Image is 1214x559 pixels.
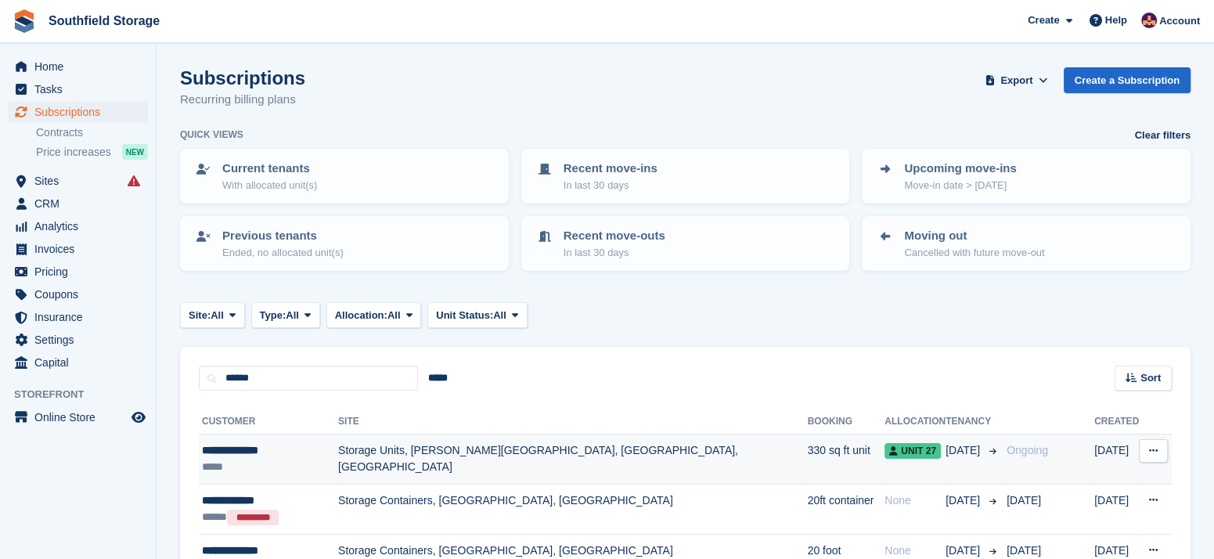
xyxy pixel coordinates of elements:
[36,125,148,140] a: Contracts
[946,492,983,509] span: [DATE]
[129,408,148,427] a: Preview store
[884,492,946,509] div: None
[564,227,665,245] p: Recent move-outs
[8,215,148,237] a: menu
[8,261,148,283] a: menu
[128,175,140,187] i: Smart entry sync failures have occurred
[863,150,1189,202] a: Upcoming move-ins Move-in date > [DATE]
[34,101,128,123] span: Subscriptions
[34,215,128,237] span: Analytics
[884,543,946,559] div: None
[564,178,657,193] p: In last 30 days
[211,308,224,323] span: All
[863,218,1189,269] a: Moving out Cancelled with future move-out
[427,302,527,328] button: Unit Status: All
[8,283,148,305] a: menu
[36,145,111,160] span: Price increases
[222,245,344,261] p: Ended, no allocated unit(s)
[251,302,320,328] button: Type: All
[946,543,983,559] span: [DATE]
[904,227,1044,245] p: Moving out
[222,227,344,245] p: Previous tenants
[946,442,983,459] span: [DATE]
[34,170,128,192] span: Sites
[1028,13,1059,28] span: Create
[180,302,245,328] button: Site: All
[807,409,884,435] th: Booking
[34,352,128,373] span: Capital
[493,308,506,323] span: All
[34,261,128,283] span: Pricing
[8,406,148,428] a: menu
[182,218,507,269] a: Previous tenants Ended, no allocated unit(s)
[1007,494,1041,507] span: [DATE]
[34,406,128,428] span: Online Store
[387,308,401,323] span: All
[523,218,848,269] a: Recent move-outs In last 30 days
[222,160,317,178] p: Current tenants
[1140,370,1161,386] span: Sort
[904,178,1016,193] p: Move-in date > [DATE]
[34,329,128,351] span: Settings
[8,101,148,123] a: menu
[338,484,807,534] td: Storage Containers, [GEOGRAPHIC_DATA], [GEOGRAPHIC_DATA]
[180,128,243,142] h6: Quick views
[42,8,166,34] a: Southfield Storage
[946,409,1000,435] th: Tenancy
[8,352,148,373] a: menu
[982,67,1051,93] button: Export
[884,443,941,459] span: Unit 27
[8,238,148,260] a: menu
[199,409,338,435] th: Customer
[1007,444,1048,456] span: Ongoing
[884,409,946,435] th: Allocation
[904,245,1044,261] p: Cancelled with future move-out
[904,160,1016,178] p: Upcoming move-ins
[34,78,128,100] span: Tasks
[1064,67,1191,93] a: Create a Subscription
[1007,544,1041,557] span: [DATE]
[14,387,156,402] span: Storefront
[326,302,422,328] button: Allocation: All
[260,308,286,323] span: Type:
[436,308,493,323] span: Unit Status:
[807,484,884,534] td: 20ft container
[338,435,807,485] td: Storage Units, [PERSON_NAME][GEOGRAPHIC_DATA], [GEOGRAPHIC_DATA], [GEOGRAPHIC_DATA]
[34,283,128,305] span: Coupons
[1141,13,1157,28] img: Sharon Law
[1159,13,1200,29] span: Account
[1134,128,1191,143] a: Clear filters
[8,193,148,215] a: menu
[34,238,128,260] span: Invoices
[122,144,148,160] div: NEW
[1105,13,1127,28] span: Help
[180,67,305,88] h1: Subscriptions
[182,150,507,202] a: Current tenants With allocated unit(s)
[34,56,128,78] span: Home
[286,308,299,323] span: All
[36,143,148,160] a: Price increases NEW
[1094,435,1139,485] td: [DATE]
[8,78,148,100] a: menu
[8,56,148,78] a: menu
[1094,484,1139,534] td: [DATE]
[338,409,807,435] th: Site
[34,193,128,215] span: CRM
[189,308,211,323] span: Site:
[8,306,148,328] a: menu
[564,160,657,178] p: Recent move-ins
[13,9,36,33] img: stora-icon-8386f47178a22dfd0bd8f6a31ec36ba5ce8667c1dd55bd0f319d3a0aa187defe.svg
[1094,409,1139,435] th: Created
[34,306,128,328] span: Insurance
[807,435,884,485] td: 330 sq ft unit
[523,150,848,202] a: Recent move-ins In last 30 days
[564,245,665,261] p: In last 30 days
[8,329,148,351] a: menu
[8,170,148,192] a: menu
[1000,73,1032,88] span: Export
[335,308,387,323] span: Allocation:
[222,178,317,193] p: With allocated unit(s)
[180,91,305,109] p: Recurring billing plans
